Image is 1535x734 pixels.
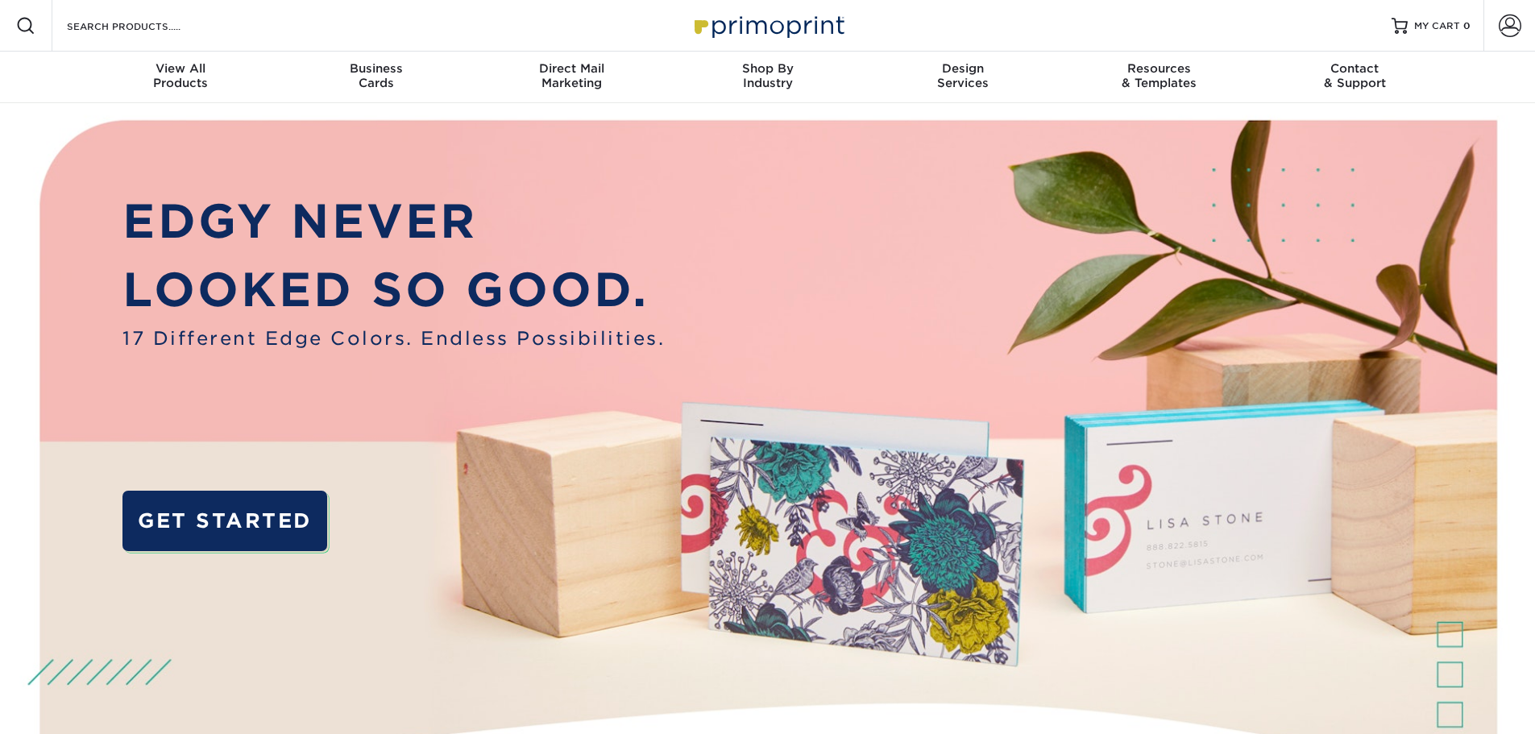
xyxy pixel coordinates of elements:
a: View AllProducts [83,52,279,103]
span: 17 Different Edge Colors. Endless Possibilities. [122,325,665,352]
p: LOOKED SO GOOD. [122,255,665,325]
a: Resources& Templates [1061,52,1257,103]
div: Industry [670,61,865,90]
span: Direct Mail [474,61,670,76]
a: BusinessCards [278,52,474,103]
span: Shop By [670,61,865,76]
span: Contact [1257,61,1453,76]
a: Shop ByIndustry [670,52,865,103]
span: Design [865,61,1061,76]
span: View All [83,61,279,76]
span: Resources [1061,61,1257,76]
div: & Templates [1061,61,1257,90]
div: Products [83,61,279,90]
div: Services [865,61,1061,90]
img: Primoprint [687,8,848,43]
input: SEARCH PRODUCTS..... [65,16,222,35]
a: GET STARTED [122,491,326,551]
a: Direct MailMarketing [474,52,670,103]
div: & Support [1257,61,1453,90]
p: EDGY NEVER [122,187,665,256]
a: Contact& Support [1257,52,1453,103]
span: 0 [1463,20,1471,31]
div: Cards [278,61,474,90]
span: MY CART [1414,19,1460,33]
span: Business [278,61,474,76]
div: Marketing [474,61,670,90]
a: DesignServices [865,52,1061,103]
